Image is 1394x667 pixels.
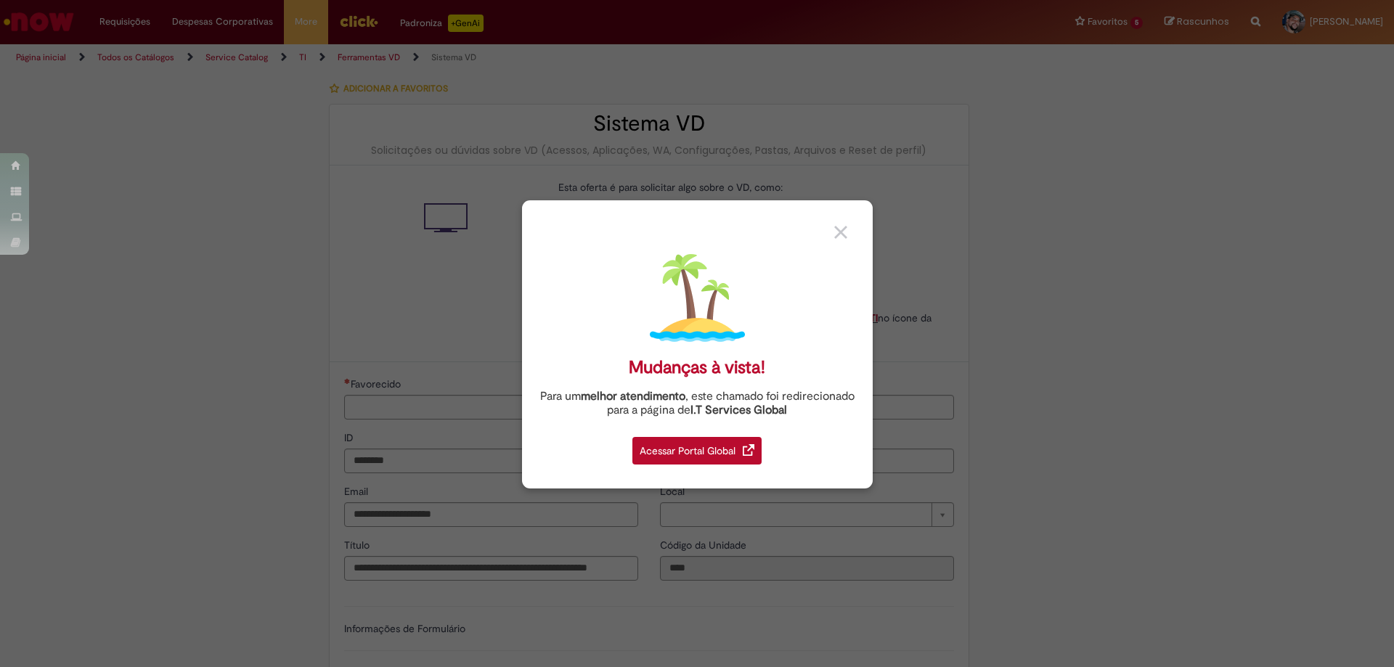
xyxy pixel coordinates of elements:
[533,390,862,417] div: Para um , este chamado foi redirecionado para a página de
[581,389,685,404] strong: melhor atendimento
[632,429,762,465] a: Acessar Portal Global
[834,226,847,239] img: close_button_grey.png
[690,395,787,417] a: I.T Services Global
[632,437,762,465] div: Acessar Portal Global
[629,357,765,378] div: Mudanças à vista!
[743,444,754,456] img: redirect_link.png
[650,250,745,345] img: island.png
